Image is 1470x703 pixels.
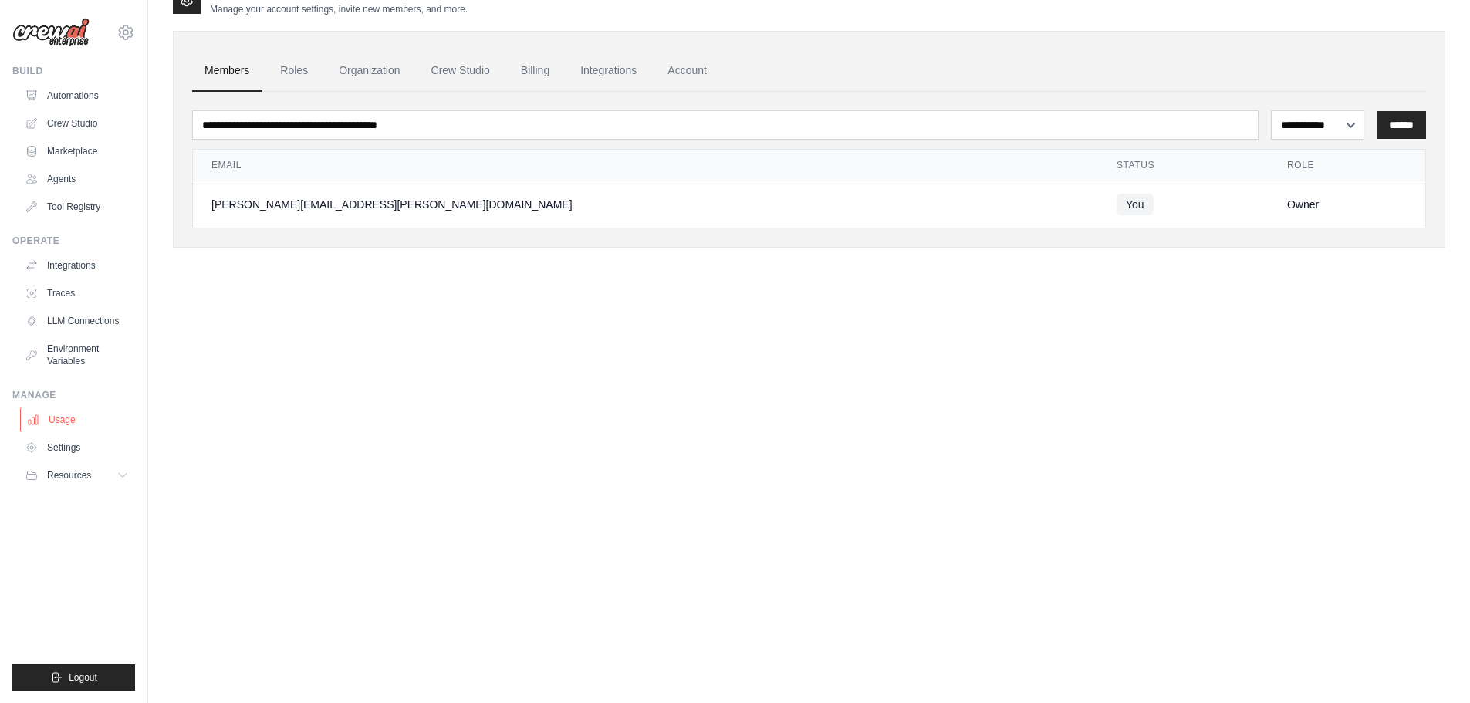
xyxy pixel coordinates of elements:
[268,50,320,92] a: Roles
[12,664,135,691] button: Logout
[47,469,91,482] span: Resources
[19,463,135,488] button: Resources
[19,194,135,219] a: Tool Registry
[1117,194,1154,215] span: You
[509,50,562,92] a: Billing
[193,150,1098,181] th: Email
[19,309,135,333] a: LLM Connections
[1269,150,1425,181] th: Role
[210,3,468,15] p: Manage your account settings, invite new members, and more.
[211,197,1080,212] div: [PERSON_NAME][EMAIL_ADDRESS][PERSON_NAME][DOMAIN_NAME]
[12,389,135,401] div: Manage
[12,18,90,47] img: Logo
[19,435,135,460] a: Settings
[19,281,135,306] a: Traces
[19,83,135,108] a: Automations
[419,50,502,92] a: Crew Studio
[1287,197,1407,212] div: Owner
[655,50,719,92] a: Account
[19,336,135,373] a: Environment Variables
[1098,150,1269,181] th: Status
[20,407,137,432] a: Usage
[19,139,135,164] a: Marketplace
[19,253,135,278] a: Integrations
[568,50,649,92] a: Integrations
[69,671,97,684] span: Logout
[12,235,135,247] div: Operate
[19,111,135,136] a: Crew Studio
[326,50,412,92] a: Organization
[192,50,262,92] a: Members
[19,167,135,191] a: Agents
[12,65,135,77] div: Build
